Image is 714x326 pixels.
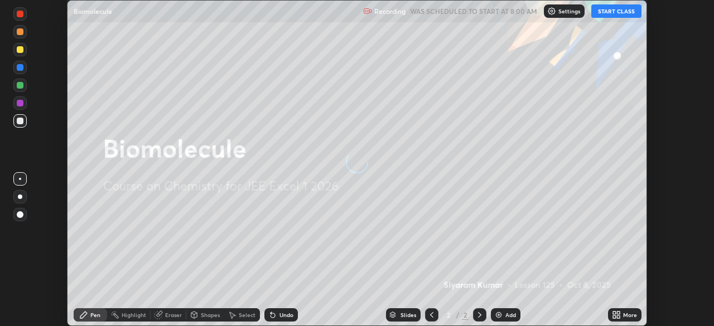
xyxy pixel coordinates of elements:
img: add-slide-button [494,310,503,319]
img: class-settings-icons [547,7,556,16]
div: Slides [401,312,416,318]
h5: WAS SCHEDULED TO START AT 8:00 AM [410,6,537,16]
div: Shapes [201,312,220,318]
div: Highlight [122,312,146,318]
div: More [623,312,637,318]
img: recording.375f2c34.svg [363,7,372,16]
p: Settings [558,8,580,14]
button: START CLASS [591,4,641,18]
div: 2 [462,310,469,320]
div: Eraser [165,312,182,318]
div: Select [239,312,255,318]
div: 2 [443,312,454,318]
div: Add [505,312,516,318]
div: / [456,312,460,318]
div: Pen [90,312,100,318]
p: Biomolecule [74,7,112,16]
p: Recording [374,7,406,16]
div: Undo [279,312,293,318]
